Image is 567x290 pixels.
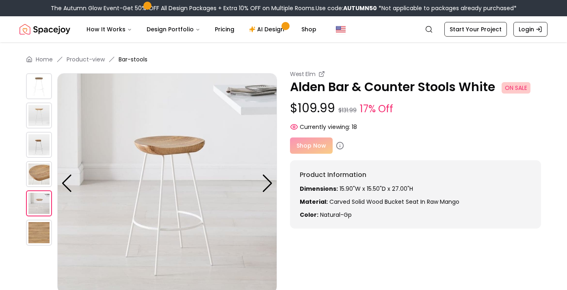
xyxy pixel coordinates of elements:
[290,80,541,94] p: Alden Bar & Counter Stools White
[336,24,346,34] img: United States
[377,4,517,12] span: *Not applicable to packages already purchased*
[338,106,357,114] small: $131.99
[67,55,105,63] a: Product-view
[295,21,323,37] a: Shop
[19,16,548,42] nav: Global
[19,21,70,37] img: Spacejoy Logo
[329,198,459,206] span: Carved solid wood bucket seat in Raw Mango
[242,21,293,37] a: AI Design
[80,21,139,37] button: How It Works
[300,185,338,193] strong: Dimensions:
[300,123,350,131] span: Currently viewing:
[26,220,52,246] img: https://storage.googleapis.com/spacejoy-main/assets/5f56b20ffd1c6f001c5523c8/product_7_lmebg7h5dpa
[26,73,52,99] img: https://storage.googleapis.com/spacejoy-main/assets/5f56b20ffd1c6f001c5523c8/product_0_mnd8ji3fb2ig
[316,4,377,12] span: Use code:
[51,4,517,12] div: The Autumn Glow Event-Get 50% OFF All Design Packages + Extra 10% OFF on Multiple Rooms.
[80,21,323,37] nav: Main
[290,101,541,116] p: $109.99
[26,190,52,216] img: https://storage.googleapis.com/spacejoy-main/assets/5f56b20ffd1c6f001c5523c8/product_6_9cf34chnfekk
[19,21,70,37] a: Spacejoy
[502,82,530,94] span: ON SALE
[208,21,241,37] a: Pricing
[343,4,377,12] b: AUTUMN50
[513,22,548,37] a: Login
[300,170,531,180] h6: Product Information
[300,198,328,206] strong: Material:
[300,211,318,219] strong: Color:
[444,22,507,37] a: Start Your Project
[320,211,352,219] span: natural-gp
[36,55,53,63] a: Home
[352,123,357,131] span: 18
[26,161,52,187] img: https://storage.googleapis.com/spacejoy-main/assets/5f56b20ffd1c6f001c5523c8/product_5_g5ig8jd3gpo
[26,102,52,129] img: https://storage.googleapis.com/spacejoy-main/assets/5f56b20ffd1c6f001c5523c8/product_1_di8bh3ohkge
[300,185,531,193] p: 15.90"W x 15.50"D x 27.00"H
[119,55,147,63] span: Bar-stools
[26,55,541,63] nav: breadcrumb
[140,21,207,37] button: Design Portfolio
[290,70,315,78] small: West Elm
[26,132,52,158] img: https://storage.googleapis.com/spacejoy-main/assets/5f56b20ffd1c6f001c5523c8/product_2_knc7d2h05ba
[360,102,393,116] small: 17% Off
